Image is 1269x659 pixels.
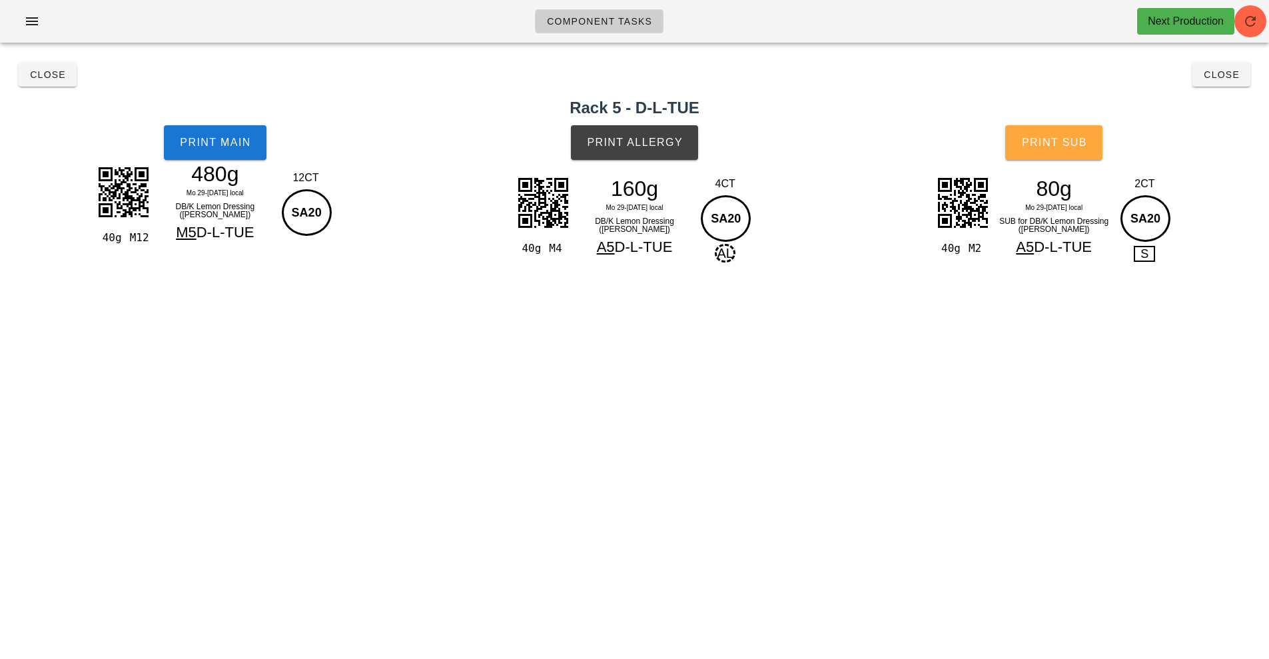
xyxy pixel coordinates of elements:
[597,239,615,255] span: A5
[546,16,652,27] span: Component Tasks
[97,229,124,247] div: 40g
[187,189,244,197] span: Mo 29-[DATE] local
[157,200,273,221] div: DB/K Lemon Dressing ([PERSON_NAME])
[1016,239,1034,255] span: A5
[1005,125,1102,160] button: Print Sub
[516,240,544,257] div: 40g
[282,189,332,236] div: SA20
[615,239,673,255] span: D-L-TUE
[1203,69,1240,80] span: Close
[929,169,996,236] img: LGRbrBSmbV2nK8ZJGDOqA6a9WLQ9QxhIDfLSZDlqvkgEFupCopxKca89gcQgqnWkPUw5EYqjpDwCY2aswhpGhjCdjE5hhCSLC...
[996,179,1112,199] div: 80g
[1025,204,1082,211] span: Mo 29-[DATE] local
[125,229,152,247] div: M12
[1034,239,1092,255] span: D-L-TUE
[963,240,991,257] div: M2
[29,69,66,80] span: Close
[577,215,693,236] div: DB/K Lemon Dressing ([PERSON_NAME])
[936,240,963,257] div: 40g
[510,169,576,236] img: OlqvUlwjUzq5NBPLZ5IbAgpEFaBUWvCDnsSLB+hEHJQYuOAUalO3ZfYk2uat3ZZ5BDEJoQ8ULLbXgI2sQkhBiEE4NisIbCkkL...
[157,164,273,184] div: 480g
[179,137,251,149] span: Print Main
[701,195,751,242] div: SA20
[586,137,683,149] span: Print Allergy
[1117,176,1172,192] div: 2CT
[90,159,157,225] img: e0o+O+Y4IgAAAABJRU5ErkJggg==
[1021,137,1087,149] span: Print Sub
[571,125,698,160] button: Print Allergy
[19,63,77,87] button: Close
[1134,246,1155,262] span: S
[278,170,334,186] div: 12CT
[577,179,693,199] div: 160g
[1192,63,1250,87] button: Close
[996,215,1112,236] div: SUB for DB/K Lemon Dressing ([PERSON_NAME])
[176,224,197,241] span: M5
[535,9,663,33] a: Component Tasks
[8,96,1261,120] h2: Rack 5 - D-L-TUE
[715,244,735,263] span: AL
[1148,13,1224,29] div: Next Production
[544,240,571,257] div: M4
[697,176,753,192] div: 4CT
[1120,195,1170,242] div: SA20
[606,204,663,211] span: Mo 29-[DATE] local
[197,224,254,241] span: D-L-TUE
[164,125,266,160] button: Print Main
